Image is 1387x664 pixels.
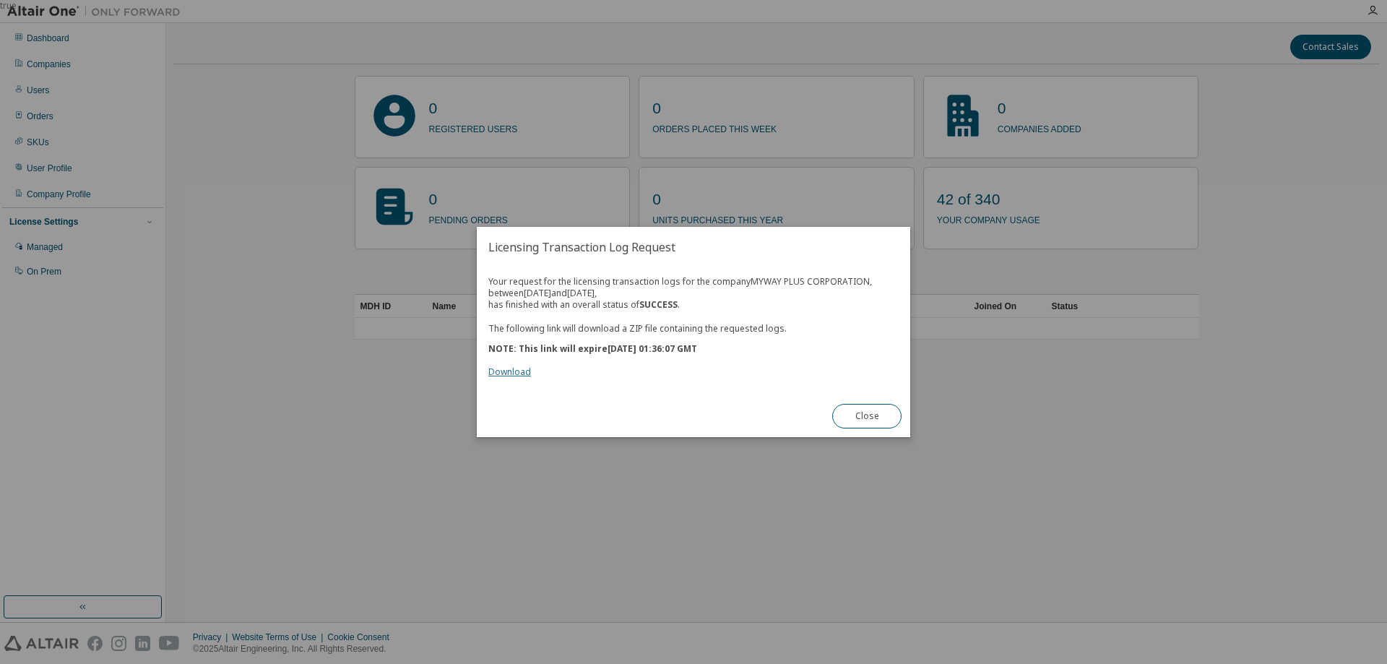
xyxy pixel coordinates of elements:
h2: Licensing Transaction Log Request [477,227,910,267]
button: Close [832,404,902,428]
div: Your request for the licensing transaction logs for the company MYWAY PLUS CORPORATION , between ... [488,276,899,378]
a: Download [488,366,531,378]
b: SUCCESS [639,298,678,311]
p: The following link will download a ZIP file containing the requested logs. [488,322,899,335]
b: NOTE: This link will expire [DATE] 01:36:07 GMT [488,342,697,355]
